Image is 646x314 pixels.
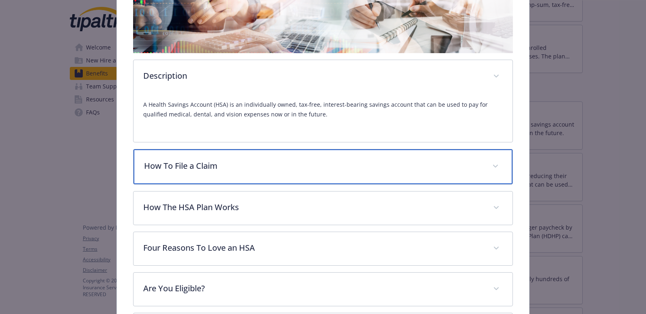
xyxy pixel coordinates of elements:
[134,191,513,225] div: How The HSA Plan Works
[134,232,513,265] div: Four Reasons To Love an HSA
[143,100,503,119] p: A Health Savings Account (HSA) is an individually owned, tax-free, interest-bearing savings accou...
[134,273,513,306] div: Are You Eligible?
[134,60,513,93] div: Description
[144,160,483,172] p: How To File a Claim
[143,242,484,254] p: Four Reasons To Love an HSA
[134,93,513,142] div: Description
[143,201,484,213] p: How The HSA Plan Works
[143,70,484,82] p: Description
[143,282,484,295] p: Are You Eligible?
[134,149,513,184] div: How To File a Claim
